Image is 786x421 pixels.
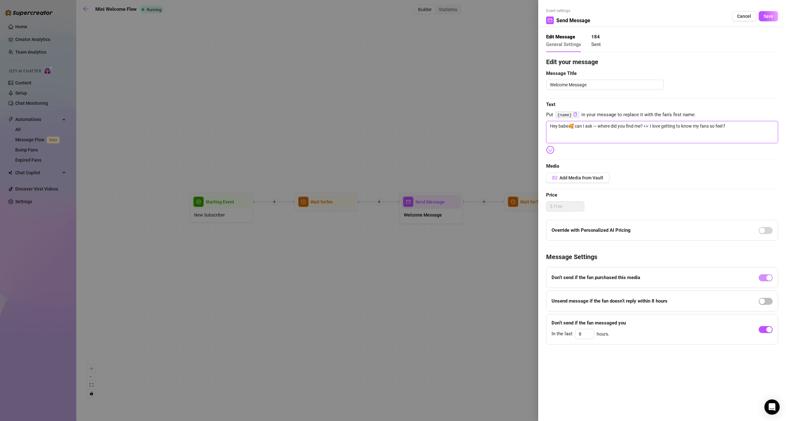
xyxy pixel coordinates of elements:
button: Add Media from Vault [546,173,610,183]
strong: Media [546,163,559,169]
span: In the last [552,330,573,338]
button: Save [759,11,778,21]
span: Save [763,14,773,19]
div: Open Intercom Messenger [764,399,780,415]
code: {name} [555,111,579,118]
span: Event settings [546,8,590,14]
strong: Text [546,102,555,107]
span: Sent [591,42,601,47]
span: Send Message [556,17,590,24]
strong: Unsend message if the fan doesn’t reply within 8 hours [552,298,667,304]
span: Add Media from Vault [559,175,603,180]
div: hours. [552,329,626,339]
strong: Edit your message [546,58,598,66]
strong: Message Title [546,70,577,76]
strong: Edit Message [546,34,575,40]
input: Free [554,202,584,211]
strong: Don’t send if the fan purchased this media [552,275,640,280]
span: Cancel [737,14,751,19]
span: picture [552,176,557,180]
button: Click to Copy [573,112,577,117]
strong: 184 [591,34,600,40]
span: mail [548,18,552,23]
h4: Message Settings [546,252,778,261]
strong: Don’t send if the fan messaged you [552,320,626,326]
textarea: Welcome Message [546,80,664,90]
span: copy [573,112,577,117]
textarea: Hey babe🥰 can I ask — where did you find me? 👀 I love getting to know my fans so feel [546,121,778,143]
span: Put in your message to replace it with the fan's first name. [546,111,778,119]
img: svg%3e [546,146,554,154]
button: Cancel [732,11,756,21]
strong: Price [546,192,557,198]
strong: Override with Personalized AI Pricing [552,227,631,233]
span: General Settings [546,42,581,47]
